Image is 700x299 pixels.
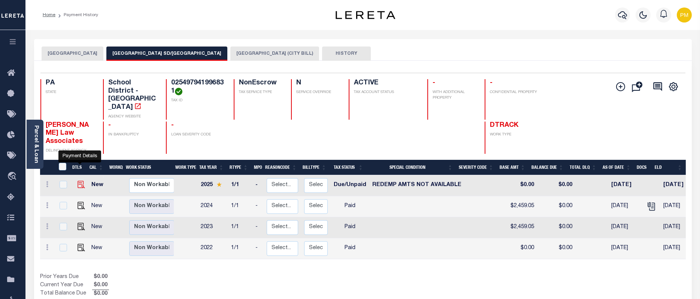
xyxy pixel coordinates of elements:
[433,90,476,101] p: WITH ADDITIONAL PROPERTY
[366,160,455,175] th: Special Condition: activate to sort column ascending
[40,290,92,298] td: Total Balance Due
[239,79,282,87] h4: NonEscrow
[108,114,157,120] p: AGENCY WEBSITE
[528,160,567,175] th: Balance Due: activate to sort column ascending
[55,12,98,18] li: Payment History
[216,182,222,187] img: Star.svg
[660,217,687,238] td: [DATE]
[46,148,94,154] p: DELINQUENT AGENCY
[490,90,539,95] p: CONFIDENTIAL PROPERTY
[433,80,435,86] span: -
[46,79,94,87] h4: PA
[677,8,692,23] img: svg+xml;base64,PHN2ZyB4bWxucz0iaHR0cDovL3d3dy53My5vcmcvMjAwMC9zdmciIHBvaW50ZXItZXZlbnRzPSJub25lIi...
[608,217,642,238] td: [DATE]
[456,160,497,175] th: Severity Code: activate to sort column ascending
[88,175,109,196] td: New
[171,98,225,104] p: TAX ID
[505,175,537,196] td: $0.00
[354,90,419,95] p: TAX ACCOUNT STATUS
[106,47,227,61] button: [GEOGRAPHIC_DATA] SD/[GEOGRAPHIC_DATA]
[7,172,19,182] i: travel_explore
[296,79,339,87] h4: N
[171,122,174,129] span: -
[505,217,537,238] td: $2,459.05
[230,47,319,61] button: [GEOGRAPHIC_DATA] (CITY BILL)
[46,122,89,145] span: [PERSON_NAME] Law Associates
[322,47,371,61] button: HISTORY
[490,132,539,138] p: WORK TYPE
[336,11,396,19] img: logo-dark.svg
[108,79,157,111] h4: School District - [GEOGRAPHIC_DATA]
[198,238,228,259] td: 2022
[252,217,264,238] td: -
[171,79,225,95] h4: 025497941996831
[108,122,111,129] span: -
[490,122,518,129] span: DTRACK
[608,238,642,259] td: [DATE]
[92,290,109,298] span: $0.00
[88,238,109,259] td: New
[608,196,642,217] td: [DATE]
[505,238,537,259] td: $0.00
[43,13,55,17] a: Home
[54,160,70,175] th: &nbsp;
[88,217,109,238] td: New
[228,175,252,196] td: 1/1
[123,160,173,175] th: Work Status
[228,238,252,259] td: 1/1
[239,90,282,95] p: TAX SERVICE TYPE
[600,160,634,175] th: As of Date: activate to sort column ascending
[198,175,228,196] td: 2025
[660,175,687,196] td: [DATE]
[172,160,196,175] th: Work Type
[92,273,109,281] span: $0.00
[331,238,369,259] td: Paid
[228,196,252,217] td: 1/1
[497,160,528,175] th: Base Amt: activate to sort column ascending
[608,175,642,196] td: [DATE]
[251,160,262,175] th: MPO
[108,132,157,138] p: IN BANKRUPTCY
[490,80,493,86] span: -
[300,160,329,175] th: BillType: activate to sort column ascending
[171,132,225,138] p: LOAN SEVERITY CODE
[634,160,651,175] th: Docs
[329,160,366,175] th: Tax Status: activate to sort column ascending
[262,160,300,175] th: ReasonCode: activate to sort column ascending
[372,182,461,188] span: REDEMP AMTS NOT AVAILABLE
[58,150,101,162] div: Payment Details
[537,196,575,217] td: $0.00
[660,196,687,217] td: [DATE]
[567,160,600,175] th: Total DLQ: activate to sort column ascending
[92,281,109,290] span: $0.00
[88,196,109,217] td: New
[296,90,339,95] p: SERVICE OVERRIDE
[196,160,227,175] th: Tax Year: activate to sort column ascending
[46,90,94,95] p: STATE
[40,160,54,175] th: &nbsp;&nbsp;&nbsp;&nbsp;&nbsp;&nbsp;&nbsp;&nbsp;&nbsp;&nbsp;
[106,160,123,175] th: WorkQ
[33,125,39,163] a: Parcel & Loan
[40,281,92,290] td: Current Year Due
[331,175,369,196] td: Due/Unpaid
[198,196,228,217] td: 2024
[87,160,106,175] th: CAL: activate to sort column ascending
[331,196,369,217] td: Paid
[537,217,575,238] td: $0.00
[252,196,264,217] td: -
[40,273,92,281] td: Prior Years Due
[252,238,264,259] td: -
[228,217,252,238] td: 1/1
[252,175,264,196] td: -
[652,160,685,175] th: ELD: activate to sort column ascending
[69,160,87,175] th: DTLS
[505,196,537,217] td: $2,459.05
[227,160,251,175] th: RType: activate to sort column ascending
[331,217,369,238] td: Paid
[660,238,687,259] td: [DATE]
[537,175,575,196] td: $0.00
[198,217,228,238] td: 2023
[42,47,103,61] button: [GEOGRAPHIC_DATA]
[354,79,419,87] h4: ACTIVE
[537,238,575,259] td: $0.00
